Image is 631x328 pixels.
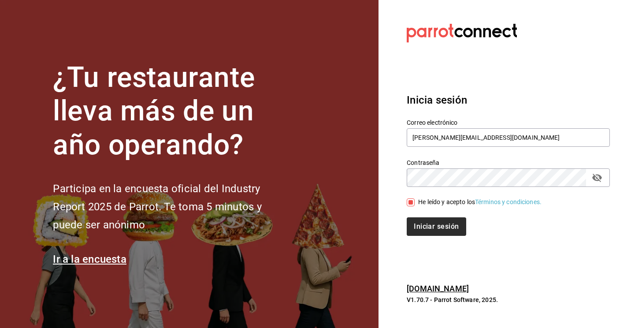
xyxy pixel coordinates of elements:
h3: Inicia sesión [407,92,610,108]
a: [DOMAIN_NAME] [407,284,469,293]
label: Contraseña [407,159,610,165]
h2: Participa en la encuesta oficial del Industry Report 2025 de Parrot. Te toma 5 minutos y puede se... [53,180,291,234]
a: Términos y condiciones. [475,198,542,205]
button: Iniciar sesión [407,217,466,236]
label: Correo electrónico [407,119,610,125]
button: passwordField [590,170,605,185]
p: V1.70.7 - Parrot Software, 2025. [407,295,610,304]
h1: ¿Tu restaurante lleva más de un año operando? [53,61,291,162]
input: Ingresa tu correo electrónico [407,128,610,147]
a: Ir a la encuesta [53,253,126,265]
div: He leído y acepto los [418,198,542,207]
